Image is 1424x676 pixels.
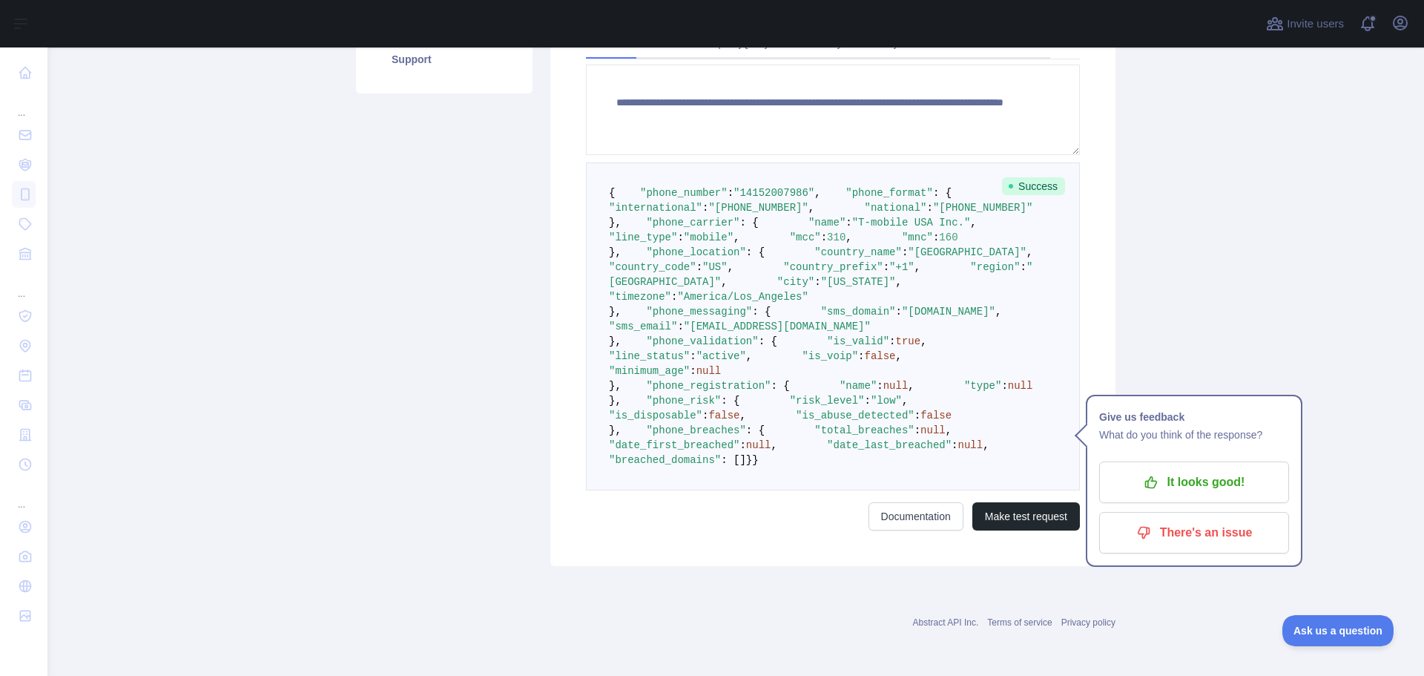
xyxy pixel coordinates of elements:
[920,410,952,421] span: false
[646,380,771,392] span: "phone_registration"
[970,217,976,229] span: ,
[1002,177,1065,195] span: Success
[970,261,1020,273] span: "region"
[609,291,671,303] span: "timezone"
[858,350,864,362] span: :
[708,202,808,214] span: "[PHONE_NUMBER]"
[1110,470,1278,495] p: It looks good!
[609,439,739,451] span: "date_first_breached"
[845,232,851,243] span: ,
[721,395,739,407] span: : {
[671,291,677,303] span: :
[690,350,696,362] span: :
[889,335,895,347] span: :
[728,261,734,273] span: ,
[1287,16,1344,33] span: Invite users
[814,424,914,436] span: "total_breaches"
[690,365,696,377] span: :
[771,439,777,451] span: ,
[752,454,758,466] span: }
[939,232,957,243] span: 160
[864,202,926,214] span: "national"
[1001,380,1007,392] span: :
[609,202,702,214] span: "international"
[746,246,765,258] span: : {
[702,202,708,214] span: :
[609,335,622,347] span: },
[927,202,933,214] span: :
[902,232,933,243] span: "mnc"
[609,217,622,229] span: },
[640,187,728,199] span: "phone_number"
[840,380,877,392] span: "name"
[746,350,752,362] span: ,
[896,350,902,362] span: ,
[1021,261,1026,273] span: :
[871,395,902,407] span: "low"
[777,276,814,288] span: "city"
[696,350,746,362] span: "active"
[883,380,909,392] span: null
[883,261,889,273] span: :
[752,306,771,318] span: : {
[1061,617,1115,628] a: Privacy policy
[827,232,845,243] span: 310
[1026,246,1032,258] span: ,
[1263,12,1347,36] button: Invite users
[865,350,896,362] span: false
[1099,426,1289,444] p: What do you think of the response?
[952,439,957,451] span: :
[827,439,952,451] span: "date_last_breached"
[913,617,979,628] a: Abstract API Inc.
[1008,380,1033,392] span: null
[814,187,820,199] span: ,
[721,454,746,466] span: : []
[914,261,920,273] span: ,
[914,424,920,436] span: :
[865,395,871,407] span: :
[684,321,871,332] span: "[EMAIL_ADDRESS][DOMAIN_NAME]"
[983,439,989,451] span: ,
[677,291,808,303] span: "America/Los_Angeles"
[721,276,727,288] span: ,
[646,424,745,436] span: "phone_breaches"
[734,187,814,199] span: "14152007986"
[933,232,939,243] span: :
[702,410,708,421] span: :
[646,335,758,347] span: "phone_validation"
[845,187,933,199] span: "phone_format"
[12,89,36,119] div: ...
[739,410,745,421] span: ,
[1110,520,1278,545] p: There's an issue
[877,380,883,392] span: :
[1099,462,1289,503] button: It looks good!
[696,365,722,377] span: null
[609,246,622,258] span: },
[845,217,851,229] span: :
[958,439,983,451] span: null
[759,335,777,347] span: : {
[646,217,739,229] span: "phone_carrier"
[374,43,515,76] a: Support
[908,380,914,392] span: ,
[771,380,789,392] span: : {
[1099,408,1289,426] h1: Give us feedback
[995,306,1001,318] span: ,
[1282,615,1394,646] iframe: Toggle Customer Support
[734,232,739,243] span: ,
[821,276,896,288] span: "[US_STATE]"
[12,481,36,511] div: ...
[609,306,622,318] span: },
[821,306,896,318] span: "sms_domain"
[609,395,622,407] span: },
[814,246,902,258] span: "country_name"
[739,439,745,451] span: :
[972,502,1080,531] button: Make test request
[920,424,946,436] span: null
[946,424,952,436] span: ,
[814,276,820,288] span: :
[609,232,677,243] span: "line_type"
[808,217,845,229] span: "name"
[746,454,752,466] span: }
[920,335,926,347] span: ,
